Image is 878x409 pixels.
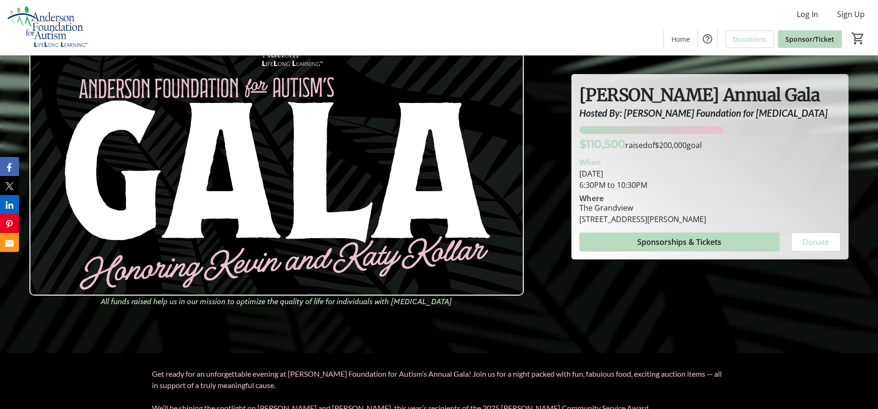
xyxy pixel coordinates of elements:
span: $110,500 [579,137,625,151]
span: Sign Up [837,9,865,20]
a: Sponsor/Ticket [778,30,842,48]
button: Help [698,29,717,48]
img: Campaign CTA Media Photo [29,18,524,296]
span: Donate [802,236,829,248]
p: raised of goal [579,136,702,153]
button: Log In [789,7,826,22]
span: Get ready for an unforgettable evening at [PERSON_NAME] Foundation for Autism’s Annual Gala! Join... [152,369,722,390]
div: [STREET_ADDRESS][PERSON_NAME] [579,214,706,225]
div: The Grandview [579,202,706,214]
em: Hosted By: [PERSON_NAME] Foundation for [MEDICAL_DATA] [579,107,828,119]
span: Sponsor/Ticket [785,34,834,44]
div: 55.25% of fundraising goal reached [579,126,840,134]
img: Anderson Foundation for Autism 's Logo [6,4,90,51]
button: Donate [791,232,840,251]
div: When [579,157,601,168]
span: Log In [797,9,818,20]
span: $200,000 [655,140,687,150]
span: Home [671,34,690,44]
div: [DATE] 6:30PM to 10:30PM [579,168,840,191]
button: Cart [850,30,867,47]
span: Donations [733,34,766,44]
button: Sign Up [830,7,872,22]
a: Home [664,30,698,48]
em: All funds raised help us in our mission to optimize the quality of life for individuals with [MED... [101,297,452,307]
span: Sponsorships & Tickets [637,236,721,248]
a: Donations [725,30,774,48]
button: Sponsorships & Tickets [579,232,780,251]
span: [PERSON_NAME] Annual Gala [579,84,820,106]
div: Where [579,195,604,202]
